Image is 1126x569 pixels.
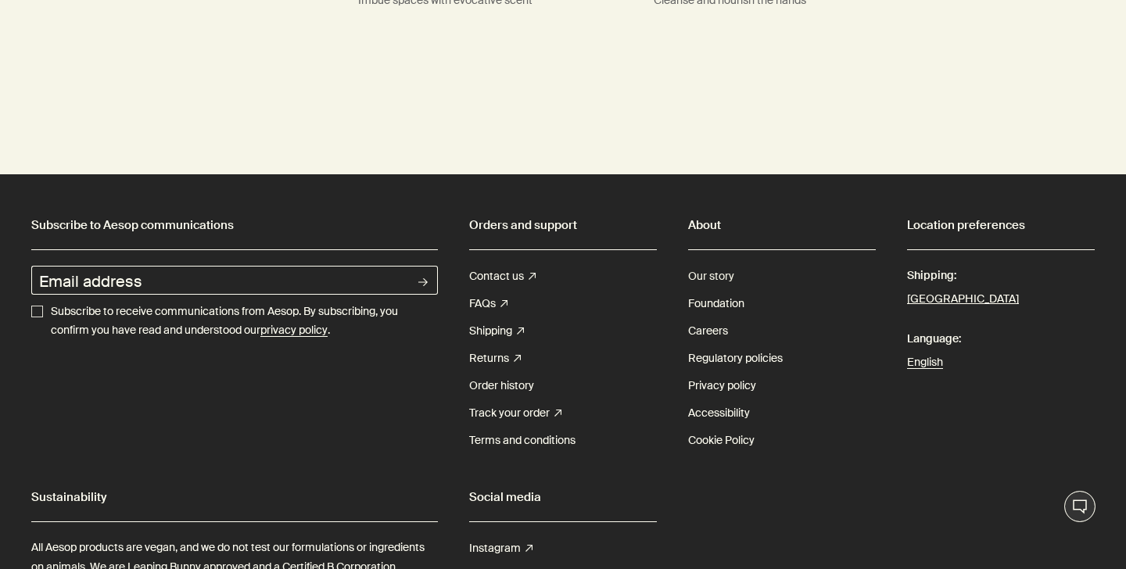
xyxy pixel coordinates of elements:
h2: Social media [469,485,657,509]
a: Contact us [469,263,536,290]
a: Shipping [469,317,524,345]
a: Our story [688,263,734,290]
span: Language: [907,325,1095,352]
a: privacy policy [260,321,328,340]
a: Cookie Policy [688,427,755,454]
a: FAQs [469,290,507,317]
a: Privacy policy [688,372,756,399]
input: Email address [31,266,409,295]
h2: Location preferences [907,213,1095,237]
a: Careers [688,317,728,345]
u: privacy policy [260,323,328,337]
p: Subscribe to receive communications from Aesop. By subscribing, you confirm you have read and und... [51,302,438,340]
h2: Subscribe to Aesop communications [31,213,438,237]
a: Regulatory policies [688,345,783,372]
h2: About [688,213,876,237]
a: Track your order [469,399,561,427]
a: Order history [469,372,534,399]
a: Terms and conditions [469,427,576,454]
a: Foundation [688,290,744,317]
a: Instagram [469,535,533,562]
a: Accessibility [688,399,750,427]
span: Shipping: [907,262,1095,289]
h2: Orders and support [469,213,657,237]
h2: Sustainability [31,485,438,509]
a: Returns [469,345,521,372]
a: English [907,352,1095,372]
button: [GEOGRAPHIC_DATA] [907,289,1019,310]
button: Live Assistance [1064,491,1096,522]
